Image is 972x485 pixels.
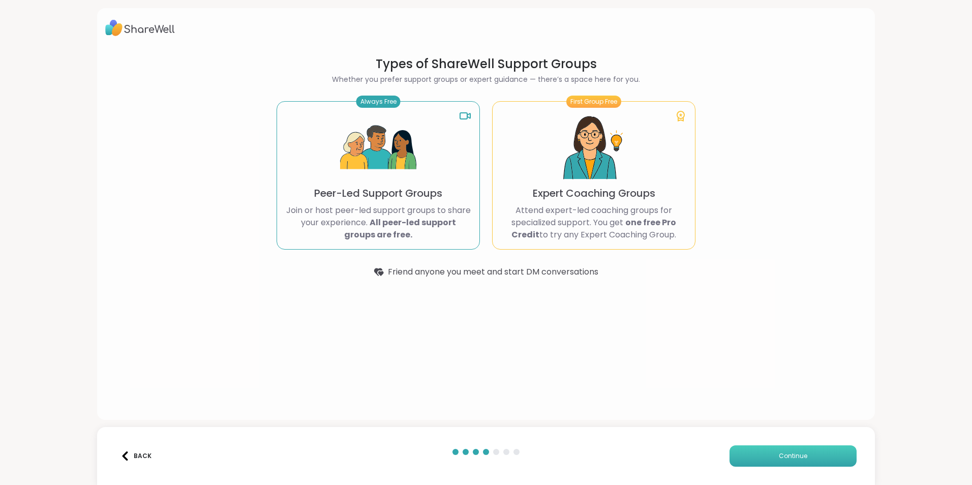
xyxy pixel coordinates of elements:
p: Attend expert-led coaching groups for specialized support. You get to try any Expert Coaching Group. [501,204,687,241]
div: Back [120,451,151,461]
b: All peer-led support groups are free. [344,217,456,240]
div: Always Free [356,96,401,108]
img: ShareWell Logo [105,16,175,40]
p: Expert Coaching Groups [533,186,655,200]
b: one free Pro Credit [511,217,676,240]
button: Back [115,445,156,467]
h1: Types of ShareWell Support Groups [277,56,695,72]
div: First Group Free [566,96,621,108]
img: Expert Coaching Groups [556,110,632,186]
img: Peer-Led Support Groups [340,110,416,186]
button: Continue [730,445,857,467]
h2: Whether you prefer support groups or expert guidance — there’s a space here for you. [277,74,695,85]
p: Peer-Led Support Groups [314,186,442,200]
p: Join or host peer-led support groups to share your experience. [285,204,471,241]
span: Continue [779,451,807,461]
span: Friend anyone you meet and start DM conversations [388,266,598,278]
